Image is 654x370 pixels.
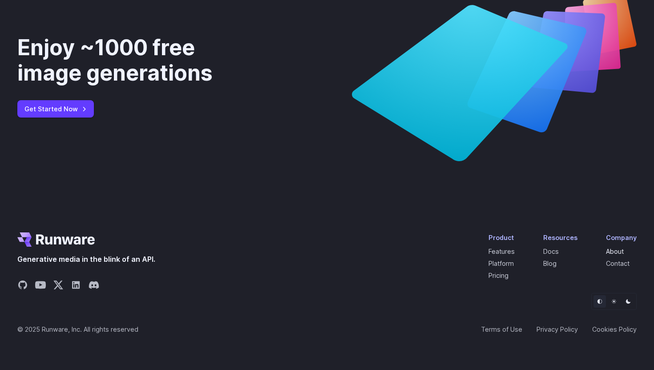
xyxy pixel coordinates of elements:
[488,232,515,243] div: Product
[17,232,95,247] a: Go to /
[537,324,578,334] a: Privacy Policy
[71,280,81,293] a: Share on LinkedIn
[606,232,637,243] div: Company
[17,35,259,86] div: Enjoy ~1000 free image generations
[593,295,606,308] button: Default
[543,232,577,243] div: Resources
[543,260,557,267] a: Blog
[622,295,634,308] button: Dark
[89,280,99,293] a: Share on Discord
[17,280,28,293] a: Share on GitHub
[488,272,509,279] a: Pricing
[17,254,155,265] span: Generative media in the blink of an API.
[608,295,620,308] button: Light
[481,324,522,334] a: Terms of Use
[543,248,559,255] a: Docs
[591,293,637,310] ul: Theme selector
[606,260,630,267] a: Contact
[488,260,514,267] a: Platform
[17,100,94,118] a: Get Started Now
[53,280,64,293] a: Share on X
[35,280,46,293] a: Share on YouTube
[592,324,637,334] a: Cookies Policy
[488,248,515,255] a: Features
[606,248,624,255] a: About
[17,324,138,334] span: © 2025 Runware, Inc. All rights reserved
